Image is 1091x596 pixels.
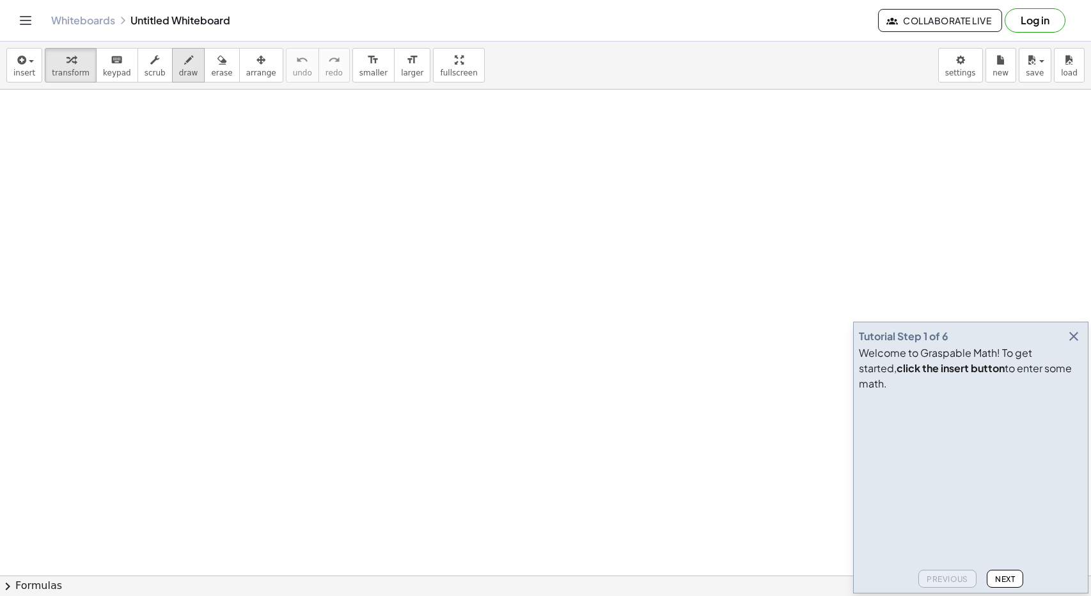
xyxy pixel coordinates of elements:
[878,9,1002,32] button: Collaborate Live
[51,14,115,27] a: Whiteboards
[211,68,232,77] span: erase
[6,48,42,82] button: insert
[172,48,205,82] button: draw
[293,68,312,77] span: undo
[326,68,343,77] span: redo
[1005,8,1065,33] button: Log in
[96,48,138,82] button: keyboardkeypad
[103,68,131,77] span: keypad
[328,52,340,68] i: redo
[296,52,308,68] i: undo
[137,48,173,82] button: scrub
[1026,68,1044,77] span: save
[440,68,477,77] span: fullscreen
[1061,68,1078,77] span: load
[859,345,1083,391] div: Welcome to Graspable Math! To get started, to enter some math.
[15,10,36,31] button: Toggle navigation
[401,68,423,77] span: larger
[286,48,319,82] button: undoundo
[859,329,948,344] div: Tutorial Step 1 of 6
[897,361,1005,375] b: click the insert button
[239,48,283,82] button: arrange
[179,68,198,77] span: draw
[318,48,350,82] button: redoredo
[45,48,97,82] button: transform
[889,15,991,26] span: Collaborate Live
[204,48,239,82] button: erase
[359,68,388,77] span: smaller
[985,48,1016,82] button: new
[145,68,166,77] span: scrub
[352,48,395,82] button: format_sizesmaller
[938,48,983,82] button: settings
[52,68,90,77] span: transform
[1019,48,1051,82] button: save
[993,68,1009,77] span: new
[945,68,976,77] span: settings
[406,52,418,68] i: format_size
[367,52,379,68] i: format_size
[246,68,276,77] span: arrange
[111,52,123,68] i: keyboard
[13,68,35,77] span: insert
[394,48,430,82] button: format_sizelarger
[1054,48,1085,82] button: load
[433,48,484,82] button: fullscreen
[987,570,1023,588] button: Next
[995,574,1015,584] span: Next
